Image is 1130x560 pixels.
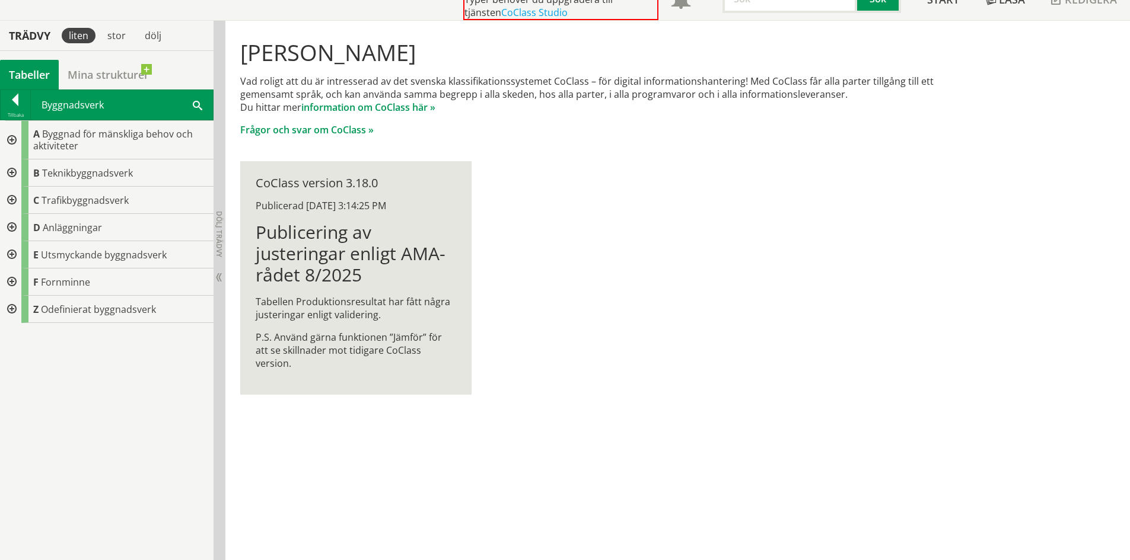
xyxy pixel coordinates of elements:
[256,222,456,286] h1: Publicering av justeringar enligt AMA-rådet 8/2025
[501,6,568,19] a: CoClass Studio
[2,29,57,42] div: Trädvy
[62,28,96,43] div: liten
[41,276,90,289] span: Fornminne
[240,75,969,114] p: Vad roligt att du är intresserad av det svenska klassifikationssystemet CoClass – för digital inf...
[43,221,102,234] span: Anläggningar
[256,295,456,321] p: Tabellen Produktionsresultat har fått några justeringar enligt validering.
[33,248,39,261] span: E
[256,177,456,190] div: CoClass version 3.18.0
[33,194,39,207] span: C
[33,127,40,140] span: A
[138,28,168,43] div: dölj
[42,167,133,180] span: Teknikbyggnadsverk
[33,276,39,289] span: F
[256,199,456,212] div: Publicerad [DATE] 3:14:25 PM
[214,211,224,257] span: Dölj trädvy
[240,123,374,136] a: Frågor och svar om CoClass »
[193,98,202,111] span: Sök i tabellen
[33,167,40,180] span: B
[31,90,213,120] div: Byggnadsverk
[41,303,156,316] span: Odefinierat byggnadsverk
[59,60,158,89] a: Mina strukturer
[256,331,456,370] p: P.S. Använd gärna funktionen ”Jämför” för att se skillnader mot tidigare CoClass version.
[42,194,129,207] span: Trafikbyggnadsverk
[100,28,133,43] div: stor
[41,248,167,261] span: Utsmyckande byggnadsverk
[240,39,969,65] h1: [PERSON_NAME]
[1,110,30,120] div: Tillbaka
[301,101,435,114] a: information om CoClass här »
[33,127,193,152] span: Byggnad för mänskliga behov och aktiviteter
[33,303,39,316] span: Z
[33,221,40,234] span: D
